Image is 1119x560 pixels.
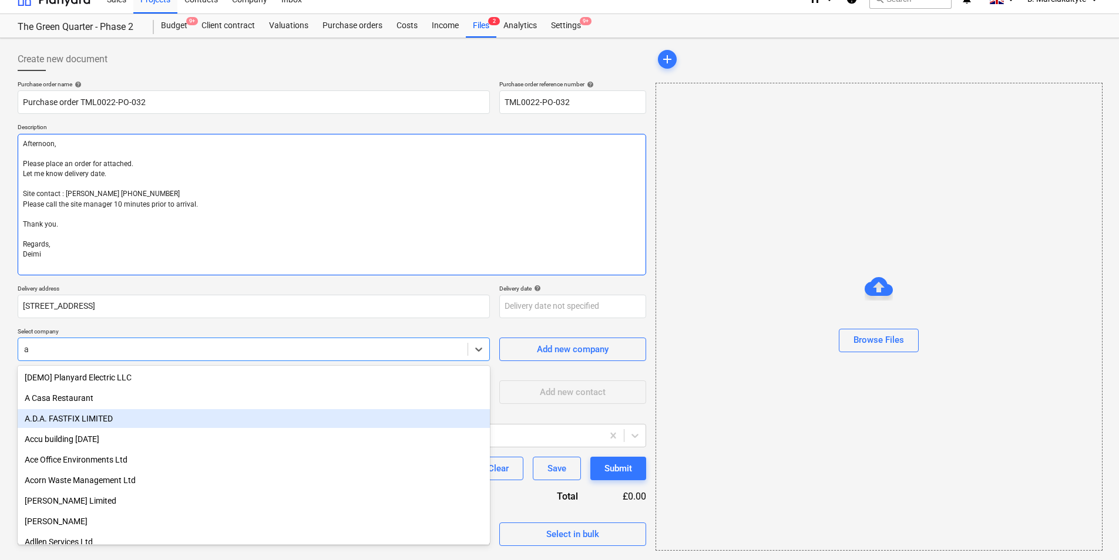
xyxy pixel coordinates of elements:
[18,512,490,531] div: Adjiei Collins
[544,14,588,38] div: Settings
[499,80,646,88] div: Purchase order reference number
[18,90,490,114] input: Document name
[18,389,490,407] div: A Casa Restaurant
[18,491,490,510] div: Addison Lee Limited
[18,123,646,133] p: Description
[466,14,496,38] div: Files
[660,52,674,66] span: add
[186,17,198,25] span: 9+
[499,338,646,361] button: Add new company
[72,81,82,88] span: help
[853,332,904,348] div: Browse Files
[18,450,490,469] div: Ace Office Environments Ltd
[18,80,490,88] div: Purchase order name
[499,295,646,318] input: Delivery date not specified
[18,430,490,448] div: Accu building [DATE]
[466,14,496,38] a: Files2
[18,52,107,66] span: Create new document
[544,14,588,38] a: Settings9+
[18,491,490,510] div: [PERSON_NAME] Limited
[580,17,592,25] span: 9+
[154,14,194,38] a: Budget9+
[18,512,490,531] div: [PERSON_NAME]
[584,81,594,88] span: help
[18,285,490,295] p: Delivery address
[533,457,581,480] button: Save
[597,490,646,503] div: £0.00
[18,532,490,551] div: Adllen Services Ltd
[499,522,646,546] button: Select in bulk
[496,14,544,38] a: Analytics
[499,285,646,292] div: Delivery date
[315,14,389,38] a: Purchase orders
[262,14,315,38] a: Valuations
[154,14,194,38] div: Budget
[537,342,609,357] div: Add new company
[488,461,509,476] div: Clear
[499,90,646,114] input: Reference number
[18,134,646,275] textarea: Afternoon, Please place an order for attached. Let me know delivery date. Site contact : [PERSON_...
[18,21,140,33] div: The Green Quarter - Phase 2
[18,471,490,490] div: Acorn Waste Management Ltd
[546,527,599,542] div: Select in bulk
[18,368,490,387] div: [DEMO] Planyard Electric LLC
[547,461,566,476] div: Save
[493,490,597,503] div: Total
[18,409,490,428] div: A.D.A. FASTFIX LIMITED
[473,457,523,480] button: Clear
[488,17,500,25] span: 2
[18,328,490,338] p: Select company
[839,329,919,352] button: Browse Files
[590,457,646,480] button: Submit
[389,14,425,38] a: Costs
[604,461,632,476] div: Submit
[18,430,490,448] div: Accu building tomorrow
[194,14,262,38] a: Client contract
[532,285,541,292] span: help
[656,83,1103,551] div: Browse Files
[425,14,466,38] a: Income
[18,295,490,318] input: Delivery address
